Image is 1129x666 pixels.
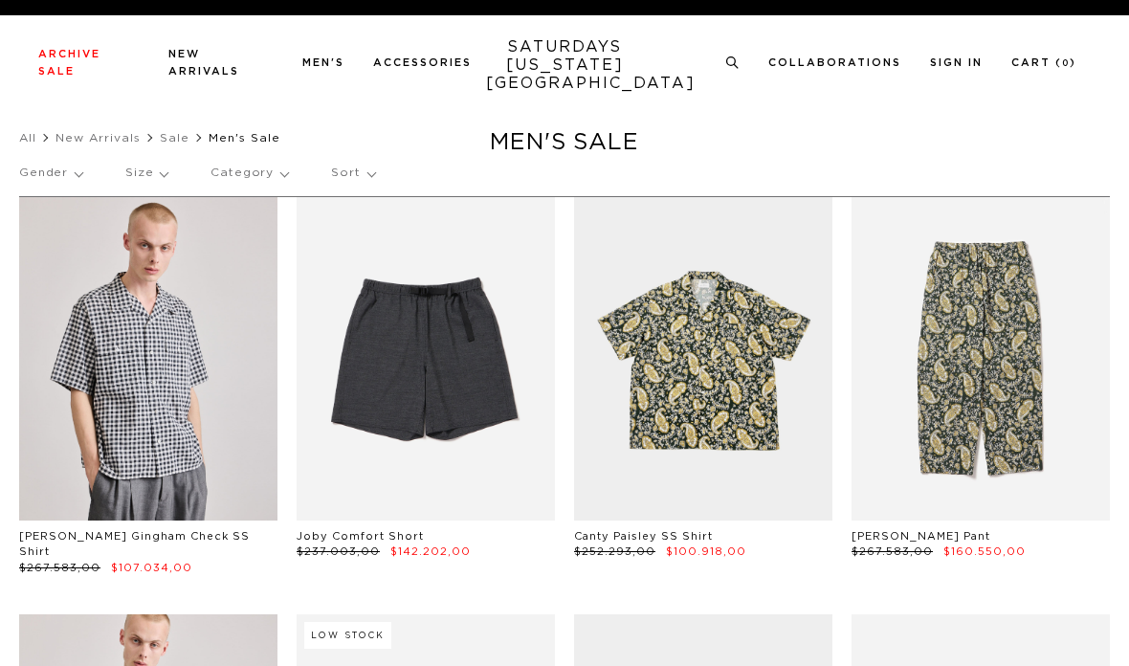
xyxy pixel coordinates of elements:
a: New Arrivals [168,49,239,77]
a: [PERSON_NAME] Pant [852,531,990,542]
p: Sort [331,151,374,195]
span: $107.034,00 [111,563,192,573]
span: Men's Sale [209,132,280,144]
a: Sign In [930,57,983,68]
a: Men's [302,57,344,68]
a: Canty Paisley SS Shirt [574,531,713,542]
a: Joby Comfort Short [297,531,424,542]
a: Collaborations [768,57,901,68]
a: All [19,132,36,144]
a: SATURDAYS[US_STATE][GEOGRAPHIC_DATA] [486,38,644,93]
span: $252.293,00 [574,546,655,557]
a: Archive Sale [38,49,100,77]
span: $267.583,00 [852,546,933,557]
a: Cart (0) [1011,57,1076,68]
p: Category [210,151,288,195]
small: 0 [1062,59,1070,68]
span: $267.583,00 [19,563,100,573]
p: Size [125,151,167,195]
span: $100.918,00 [666,546,746,557]
span: $237.003,00 [297,546,380,557]
span: $160.550,00 [943,546,1026,557]
a: Accessories [373,57,472,68]
a: Sale [160,132,189,144]
p: Gender [19,151,82,195]
div: Low Stock [304,622,391,649]
span: $142.202,00 [390,546,471,557]
a: New Arrivals [55,132,141,144]
a: [PERSON_NAME] Gingham Check SS Shirt [19,531,250,558]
